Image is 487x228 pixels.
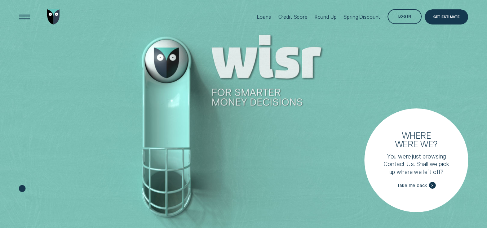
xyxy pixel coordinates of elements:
[397,183,427,188] span: Take me back
[388,9,422,24] button: Log in
[17,9,32,25] button: Open Menu
[391,131,441,148] h3: Where were we?
[278,14,307,20] div: Credit Score
[425,9,468,25] a: Get Estimate
[344,14,380,20] div: Spring Discount
[364,108,468,212] a: Where were we?You were just browsing Contact Us. Shall we pick up where we left off?Take me back
[47,9,60,25] img: Wisr
[257,14,271,20] div: Loans
[315,14,337,20] div: Round Up
[382,153,451,176] p: You were just browsing Contact Us. Shall we pick up where we left off?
